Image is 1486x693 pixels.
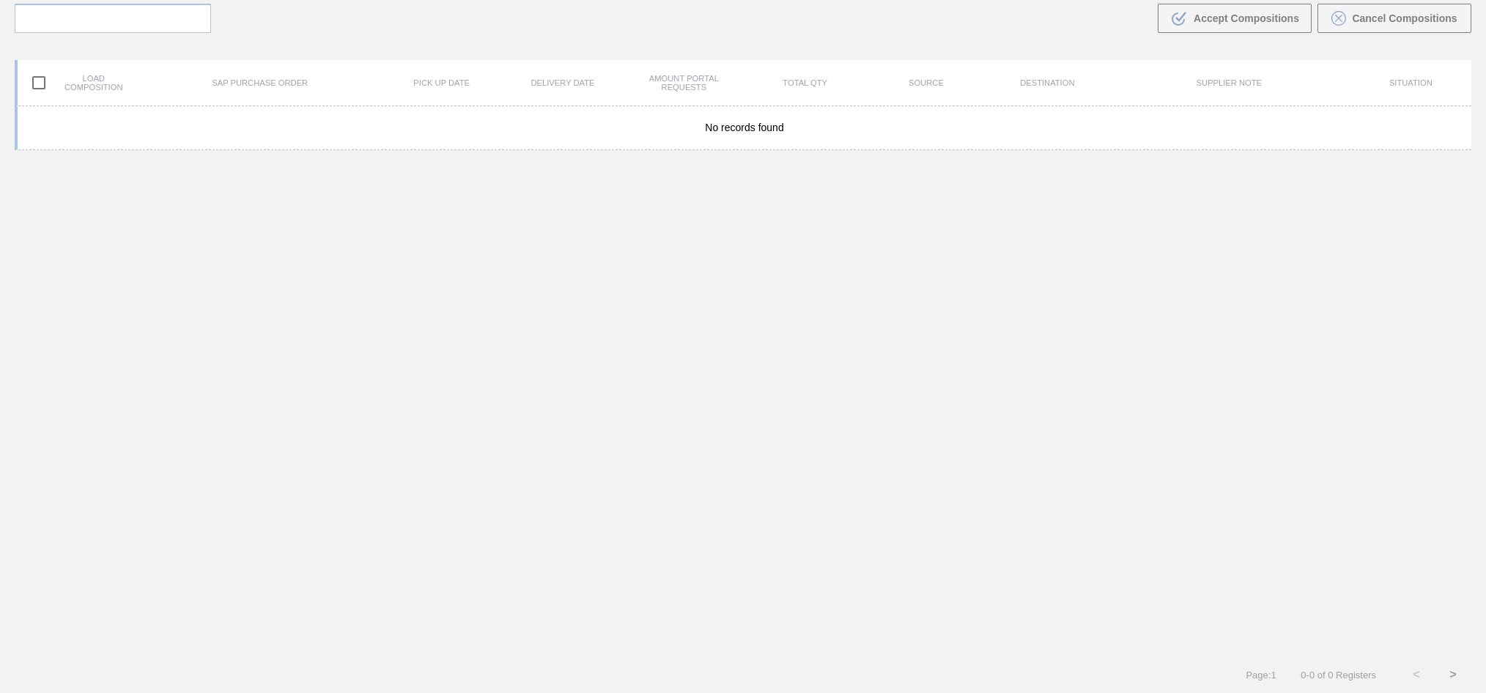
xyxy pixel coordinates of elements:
[1350,78,1471,87] div: Situation
[381,78,502,87] div: Pick up Date
[1194,12,1299,24] span: Accept Compositions
[705,122,783,133] span: No records found
[502,78,623,87] div: Delivery Date
[987,78,1108,87] div: Destination
[744,78,865,87] div: Total Qty
[1298,670,1376,681] span: 0 - 0 of 0 Registers
[1246,670,1276,681] span: Page : 1
[1435,656,1471,693] button: >
[1108,78,1350,87] div: Supplier Note
[138,78,381,87] div: SAP Purchase Order
[865,78,986,87] div: Source
[1158,4,1312,33] button: Accept Compositions
[1398,656,1435,693] button: <
[1352,12,1457,24] span: Cancel Compositions
[1317,4,1471,33] button: Cancel Compositions
[624,74,744,92] div: Amount Portal Requests
[18,67,138,98] div: Load composition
